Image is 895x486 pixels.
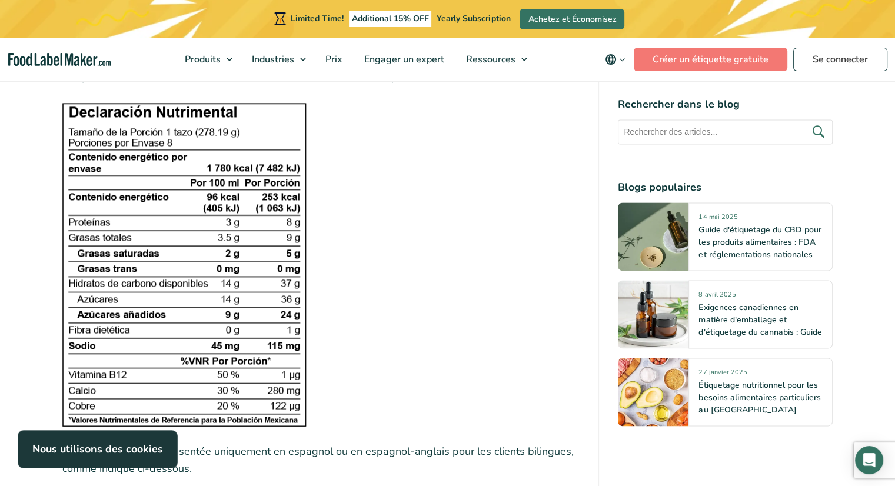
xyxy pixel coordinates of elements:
a: Exigences canadiennes en matière d'emballage et d'étiquetage du cannabis : Guide [698,302,821,338]
span: Limited Time! [291,13,344,24]
span: 8 avril 2025 [698,290,736,304]
a: Achetez et Économisez [520,9,624,29]
input: Rechercher des articles... [618,119,833,144]
a: Industries [241,38,312,81]
span: 27 janvier 2025 [698,368,747,381]
span: Additional 15% OFF [349,11,432,27]
span: 14 mai 2025 [698,212,737,226]
span: Yearly Subscription [437,13,510,24]
a: Ressources [455,38,533,81]
h4: Rechercher dans le blog [618,96,833,112]
a: Guide d'étiquetage du CBD pour les produits alimentaires : FDA et réglementations nationales [698,224,821,260]
strong: Nous utilisons des cookies [32,442,163,456]
span: Prix [322,53,344,66]
a: Se connecter [793,48,887,71]
span: Produits [181,53,222,66]
h4: Blogs populaires [618,179,833,195]
a: Produits [174,38,238,81]
span: Engager un expert [361,53,445,66]
p: L'étiquette peut être présentée uniquement en espagnol ou en espagnol-anglais pour les clients bi... [62,443,580,477]
span: Ressources [463,53,517,66]
a: Prix [315,38,351,81]
span: Industries [248,53,295,66]
div: Open Intercom Messenger [855,446,883,474]
a: Engager un expert [354,38,453,81]
a: Créer un étiquette gratuite [634,48,787,71]
a: Étiquetage nutritionnel pour les besoins alimentaires particuliers au [GEOGRAPHIC_DATA] [698,380,820,415]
